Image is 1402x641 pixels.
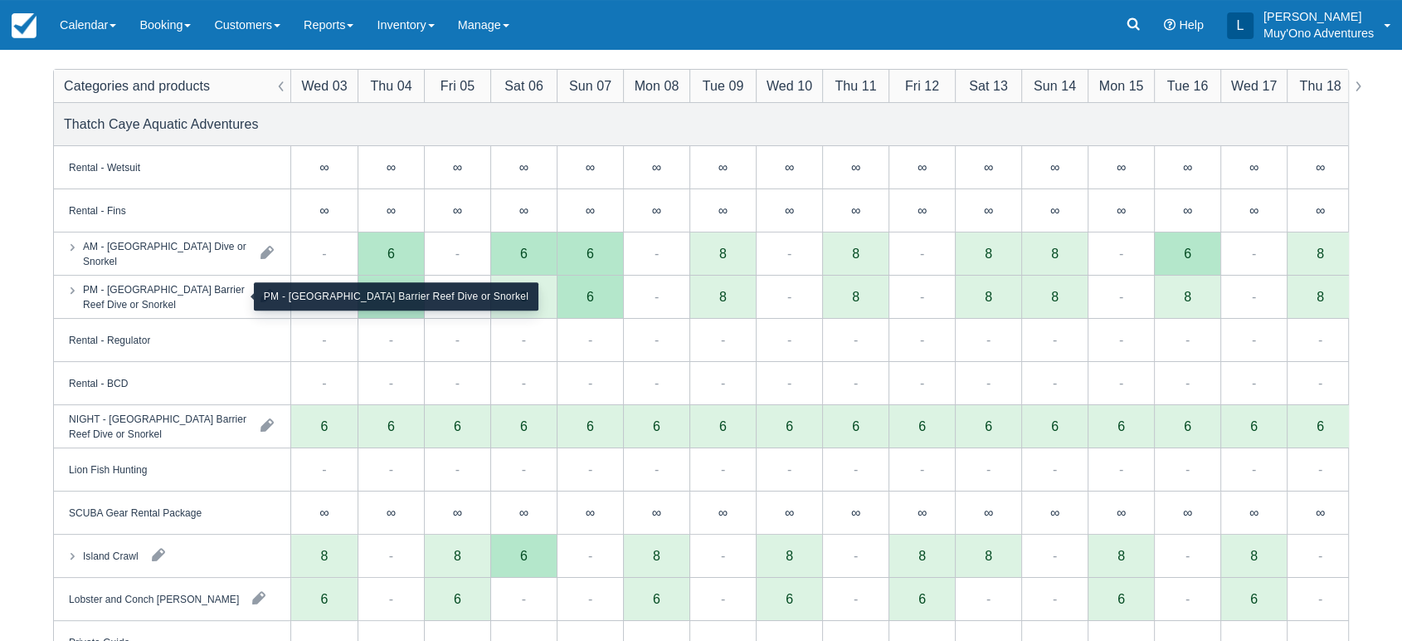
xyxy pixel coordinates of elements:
[1154,146,1220,189] div: ∞
[1088,189,1154,232] div: ∞
[1184,247,1191,260] div: 6
[455,459,460,479] div: -
[1021,492,1088,535] div: ∞
[520,247,528,260] div: 6
[1021,405,1088,448] div: 6
[358,405,424,448] div: 6
[1220,146,1287,189] div: ∞
[623,189,689,232] div: ∞
[1164,19,1176,31] i: Help
[986,459,991,479] div: -
[756,405,822,448] div: 6
[69,505,202,520] div: SCUBA Gear Rental Package
[955,146,1021,189] div: ∞
[986,330,991,350] div: -
[1250,419,1258,433] div: 6
[1299,76,1341,95] div: Thu 18
[852,290,859,303] div: 8
[851,203,860,217] div: ∞
[1088,578,1154,621] div: 6
[424,405,490,448] div: 6
[652,160,661,174] div: ∞
[321,549,329,562] div: 8
[985,247,992,260] div: 8
[655,286,659,306] div: -
[652,203,661,217] div: ∞
[918,592,926,605] div: 6
[490,492,557,535] div: ∞
[454,419,461,433] div: 6
[454,549,461,562] div: 8
[291,578,358,621] div: 6
[1227,12,1254,39] div: L
[69,462,147,477] div: Lion Fish Hunting
[1117,419,1125,433] div: 6
[822,405,888,448] div: 6
[1184,419,1191,433] div: 6
[522,373,526,393] div: -
[588,546,592,565] div: -
[719,290,727,303] div: 8
[1053,546,1057,565] div: -
[1252,459,1256,479] div: -
[1316,160,1325,174] div: ∞
[721,373,725,393] div: -
[969,76,1008,95] div: Sat 13
[888,405,955,448] div: 6
[1053,373,1057,393] div: -
[389,546,393,565] div: -
[520,549,528,562] div: 6
[1252,330,1256,350] div: -
[389,330,393,350] div: -
[1317,247,1324,260] div: 8
[920,286,924,306] div: -
[69,375,128,390] div: Rental - BCD
[785,160,794,174] div: ∞
[920,243,924,263] div: -
[455,373,460,393] div: -
[1167,76,1209,95] div: Tue 16
[1050,506,1059,519] div: ∞
[822,189,888,232] div: ∞
[1287,492,1353,535] div: ∞
[986,589,991,609] div: -
[655,243,659,263] div: -
[888,189,955,232] div: ∞
[319,203,329,217] div: ∞
[83,548,139,563] div: Island Crawl
[888,146,955,189] div: ∞
[424,578,490,621] div: 6
[454,592,461,605] div: 6
[1252,243,1256,263] div: -
[635,76,679,95] div: Mon 08
[490,405,557,448] div: 6
[985,419,992,433] div: 6
[1287,405,1353,448] div: 6
[888,578,955,621] div: 6
[519,203,528,217] div: ∞
[557,189,623,232] div: ∞
[1287,189,1353,232] div: ∞
[721,589,725,609] div: -
[756,578,822,621] div: 6
[767,76,812,95] div: Wed 10
[301,76,347,95] div: Wed 03
[83,238,247,268] div: AM - [GEOGRAPHIC_DATA] Dive or Snorkel
[1021,146,1088,189] div: ∞
[721,330,725,350] div: -
[1119,243,1123,263] div: -
[557,405,623,448] div: 6
[986,373,991,393] div: -
[918,506,927,519] div: ∞
[1119,459,1123,479] div: -
[852,419,859,433] div: 6
[522,330,526,350] div: -
[64,76,210,95] div: Categories and products
[69,591,239,606] div: Lobster and Conch [PERSON_NAME]
[586,203,595,217] div: ∞
[721,459,725,479] div: -
[786,549,793,562] div: 8
[291,146,358,189] div: ∞
[1249,203,1258,217] div: ∞
[322,243,326,263] div: -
